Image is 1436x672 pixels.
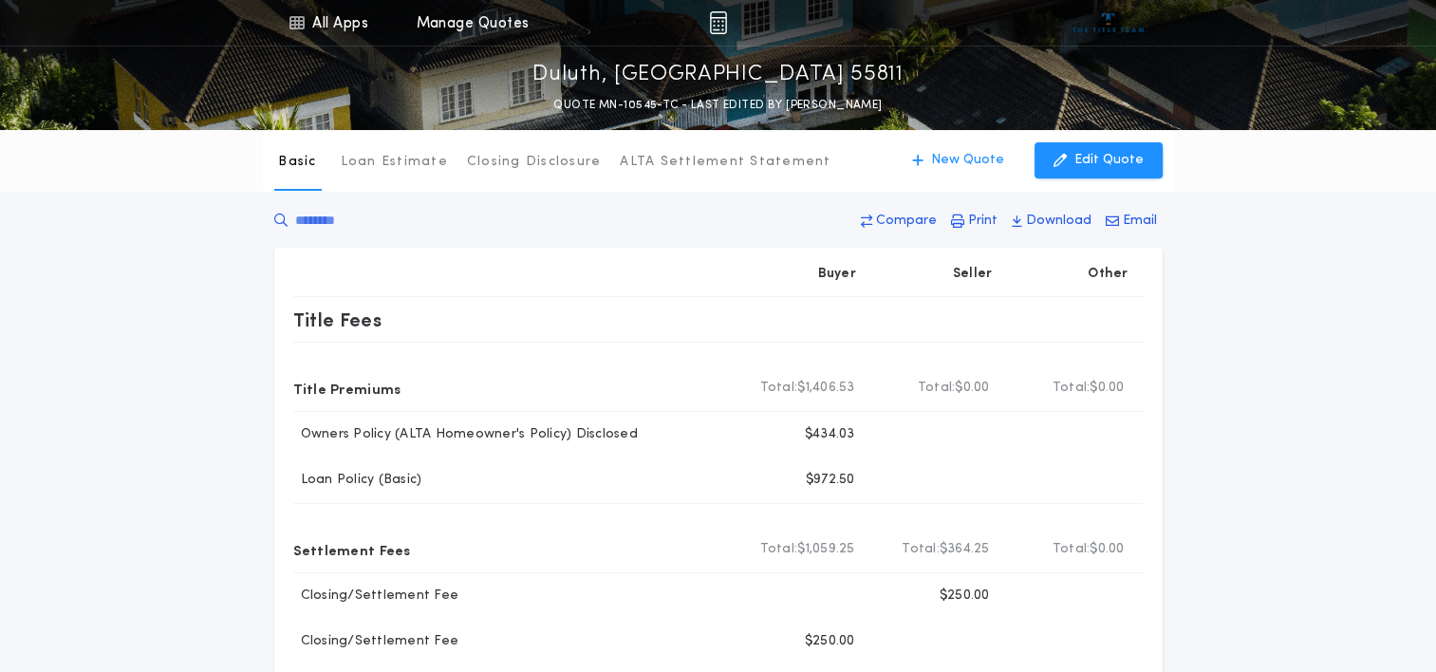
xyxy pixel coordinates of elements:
[945,204,1003,238] button: Print
[467,153,602,172] p: Closing Disclosure
[1035,142,1163,178] button: Edit Quote
[293,305,382,335] p: Title Fees
[855,204,942,238] button: Compare
[553,96,882,115] p: QUOTE MN-10545-TC - LAST EDITED BY [PERSON_NAME]
[1053,379,1091,398] b: Total:
[293,373,401,403] p: Title Premiums
[1074,151,1144,170] p: Edit Quote
[709,11,727,34] img: img
[760,379,798,398] b: Total:
[1053,540,1091,559] b: Total:
[806,471,855,490] p: $972.50
[760,540,798,559] b: Total:
[805,425,855,444] p: $434.03
[620,153,830,172] p: ALTA Settlement Statement
[293,534,411,565] p: Settlement Fees
[293,425,638,444] p: Owners Policy (ALTA Homeowner's Policy) Disclosed
[532,60,903,90] p: Duluth, [GEOGRAPHIC_DATA] 55811
[805,632,855,651] p: $250.00
[893,142,1023,178] button: New Quote
[955,379,989,398] span: $0.00
[940,587,990,606] p: $250.00
[1026,212,1091,231] p: Download
[1006,204,1097,238] button: Download
[902,540,940,559] b: Total:
[1090,540,1124,559] span: $0.00
[818,265,856,284] p: Buyer
[1100,204,1163,238] button: Email
[293,632,459,651] p: Closing/Settlement Fee
[931,151,1004,170] p: New Quote
[341,153,448,172] p: Loan Estimate
[968,212,998,231] p: Print
[1123,212,1157,231] p: Email
[797,540,854,559] span: $1,059.25
[293,587,459,606] p: Closing/Settlement Fee
[278,153,316,172] p: Basic
[953,265,993,284] p: Seller
[293,471,422,490] p: Loan Policy (Basic)
[940,540,990,559] span: $364.25
[1088,265,1128,284] p: Other
[918,379,956,398] b: Total:
[876,212,937,231] p: Compare
[1072,13,1144,32] img: vs-icon
[1090,379,1124,398] span: $0.00
[797,379,854,398] span: $1,406.53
